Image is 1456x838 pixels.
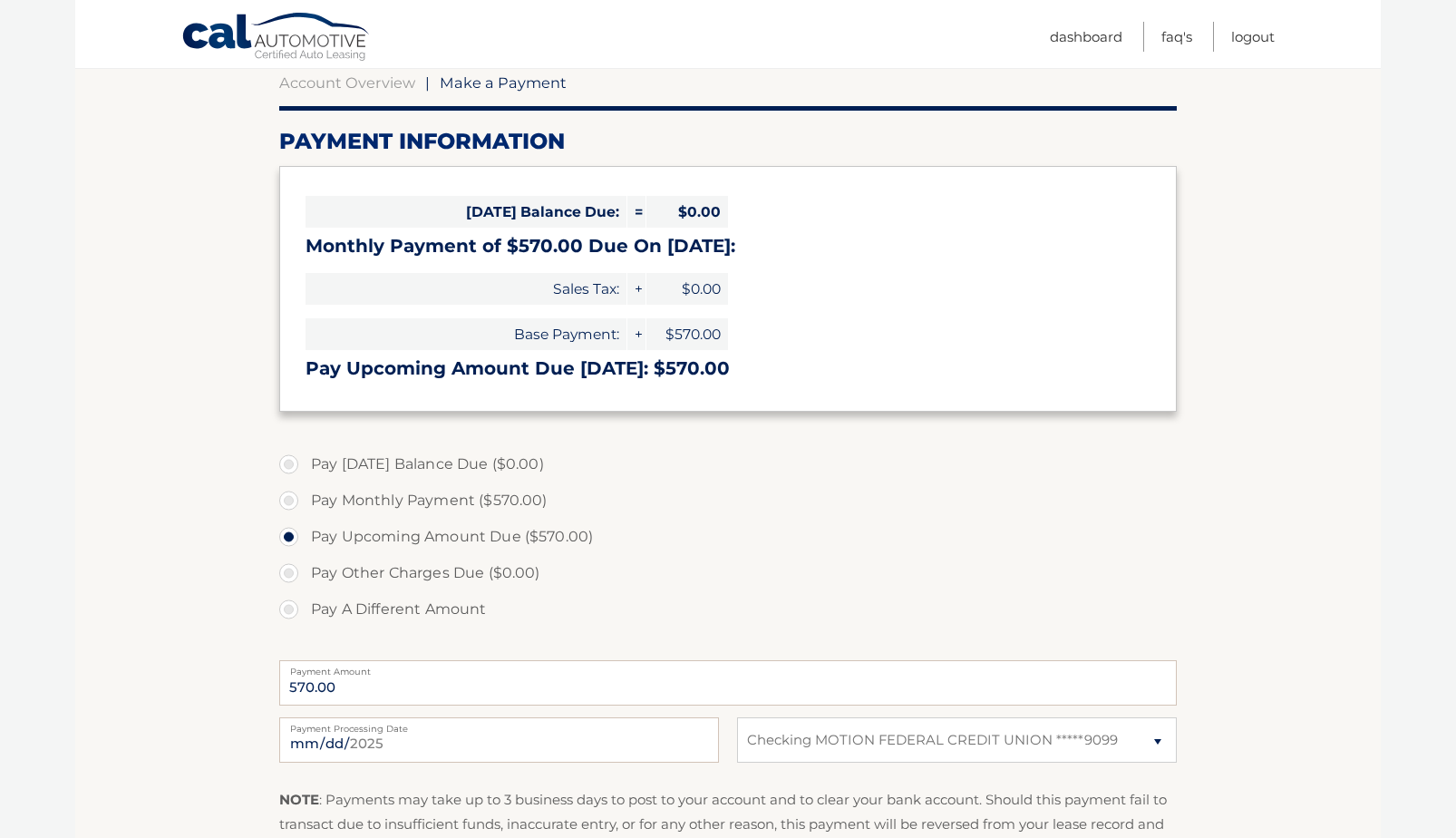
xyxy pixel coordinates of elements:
[279,660,1177,706] input: Payment Amount
[279,73,415,92] a: Account Overview
[279,555,1177,591] label: Pay Other Charges Due ($0.00)
[279,446,1177,482] label: Pay [DATE] Balance Due ($0.00)
[646,196,728,228] span: $0.00
[279,591,1177,628] label: Pay A Different Amount
[627,273,645,305] span: +
[1161,22,1192,52] a: FAQ's
[440,73,567,92] span: Make a Payment
[306,318,626,350] span: Base Payment:
[627,196,645,228] span: =
[627,318,645,350] span: +
[306,357,1150,380] h3: Pay Upcoming Amount Due [DATE]: $570.00
[181,12,372,64] a: Cal Automotive
[279,791,319,808] strong: NOTE
[306,235,1150,258] h3: Monthly Payment of $570.00 Due On [DATE]:
[279,717,719,763] input: Payment Date
[279,717,719,732] label: Payment Processing Date
[646,318,728,350] span: $570.00
[306,273,626,305] span: Sales Tax:
[279,482,1177,519] label: Pay Monthly Payment ($570.00)
[306,196,626,228] span: [DATE] Balance Due:
[1231,22,1275,52] a: Logout
[279,519,1177,555] label: Pay Upcoming Amount Due ($570.00)
[279,128,1177,155] h2: Payment Information
[279,660,1177,675] label: Payment Amount
[425,73,430,92] span: |
[646,273,728,305] span: $0.00
[1050,22,1122,52] a: Dashboard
